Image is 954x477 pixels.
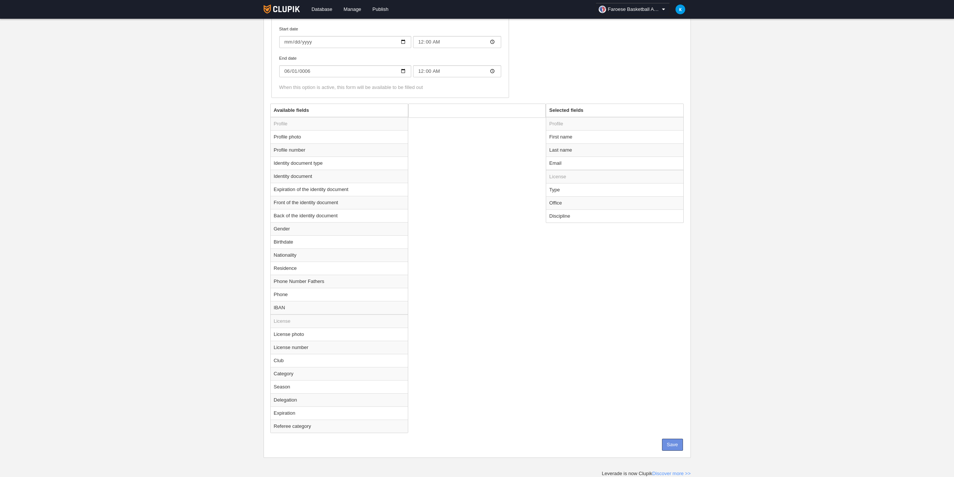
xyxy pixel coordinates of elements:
td: Gender [271,222,408,235]
td: Expiration of the identity document [271,183,408,196]
td: Club [271,354,408,367]
td: Phone Number Fathers [271,275,408,288]
td: First name [546,130,683,143]
td: Referee category [271,420,408,433]
td: License [546,170,683,184]
td: Type [546,183,683,196]
td: Last name [546,143,683,156]
div: When this option is active, this form will be available to be filled out [279,84,501,91]
div: Leverade is now Clupik [602,470,691,477]
td: Email [546,156,683,170]
td: License [271,314,408,328]
td: Expiration [271,406,408,420]
td: Front of the identity document [271,196,408,209]
td: Profile [271,117,408,131]
td: License photo [271,328,408,341]
td: IBAN [271,301,408,314]
img: OariP9kkekom.30x30.jpg [599,6,606,13]
td: Identity document [271,170,408,183]
td: Identity document type [271,156,408,170]
img: c2l6ZT0zMHgzMCZmcz05JnRleHQ9SyZiZz0wMzliZTU%3D.png [675,5,685,14]
td: Residence [271,262,408,275]
input: Start date [413,36,501,48]
td: Category [271,367,408,380]
td: Profile photo [271,130,408,143]
a: Discover more >> [652,471,691,476]
th: Available fields [271,104,408,117]
td: Birthdate [271,235,408,248]
label: Start date [279,26,501,48]
th: Selected fields [546,104,683,117]
td: Delegation [271,393,408,406]
img: Clupik [264,5,300,14]
input: Start date [279,36,411,48]
td: Nationality [271,248,408,262]
label: End date [279,55,501,77]
td: Season [271,380,408,393]
td: Profile [546,117,683,131]
button: Save [662,439,683,451]
td: Back of the identity document [271,209,408,222]
td: Discipline [546,209,683,223]
td: Profile number [271,143,408,156]
input: End date [413,65,501,77]
span: Faroese Basketball Association [608,6,660,13]
td: Office [546,196,683,209]
input: End date [279,65,411,77]
a: Faroese Basketball Association [596,3,670,16]
td: Phone [271,288,408,301]
td: License number [271,341,408,354]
